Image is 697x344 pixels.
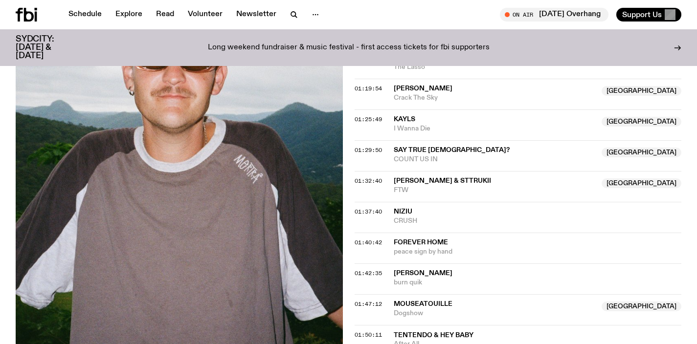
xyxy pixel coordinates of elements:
a: Volunteer [182,8,228,21]
span: 01:47:12 [355,300,382,308]
span: The Lasso [394,63,596,72]
span: 01:25:49 [355,115,382,123]
span: Dogshow [394,309,596,318]
span: 01:40:42 [355,238,382,246]
h3: SYDCITY: [DATE] & [DATE] [16,35,78,60]
span: NiziU [394,208,412,215]
span: [GEOGRAPHIC_DATA] [602,148,681,157]
span: [GEOGRAPHIC_DATA] [602,178,681,188]
span: forever home [394,239,448,246]
button: On Air[DATE] Overhang [500,8,608,21]
span: FTW [394,186,596,195]
span: Say True [DEMOGRAPHIC_DATA]? [394,147,510,153]
span: Crack The Sky [394,93,596,103]
span: Tentendo & Hey Baby [394,332,473,339]
span: peace sign by hand [394,247,682,257]
span: 01:37:40 [355,208,382,215]
span: [PERSON_NAME] [394,85,452,92]
span: [GEOGRAPHIC_DATA] [602,117,681,127]
a: Schedule [63,8,108,21]
a: Newsletter [230,8,282,21]
span: [PERSON_NAME] & STTRUKII [394,177,491,184]
span: 01:42:35 [355,269,382,277]
span: 01:19:54 [355,85,382,92]
span: [PERSON_NAME] [394,270,452,277]
span: COUNT US IN [394,155,596,164]
span: kayls [394,116,415,123]
span: CRUSH [394,216,682,226]
span: 01:32:40 [355,177,382,185]
span: 01:50:11 [355,331,382,339]
span: [GEOGRAPHIC_DATA] [602,86,681,96]
span: 01:29:50 [355,146,382,154]
span: [GEOGRAPHIC_DATA] [602,301,681,311]
a: Explore [110,8,148,21]
span: I Wanna Die [394,124,596,133]
button: Support Us [616,8,681,21]
a: Read [150,8,180,21]
p: Long weekend fundraiser & music festival - first access tickets for fbi supporters [208,43,490,52]
span: Mouseatouille [394,301,452,307]
span: Support Us [622,10,662,19]
span: burn quik [394,278,682,287]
